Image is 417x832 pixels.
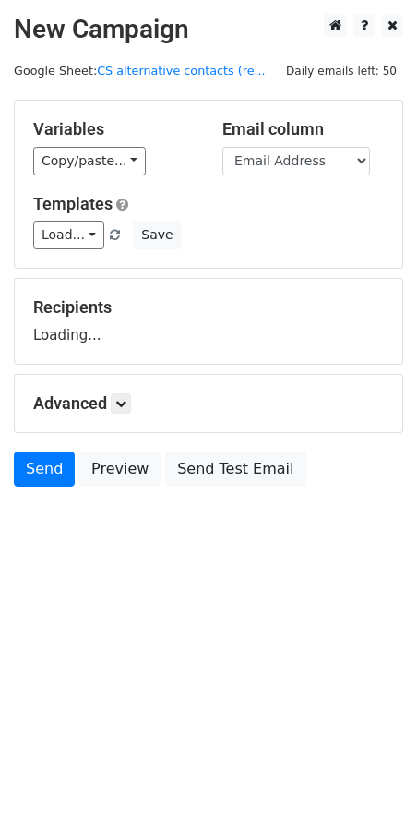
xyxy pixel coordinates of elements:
a: Preview [79,452,161,487]
a: Load... [33,221,104,249]
a: Copy/paste... [33,147,146,175]
button: Save [133,221,181,249]
a: Daily emails left: 50 [280,64,403,78]
a: CS alternative contacts (re... [97,64,266,78]
small: Google Sheet: [14,64,266,78]
span: Daily emails left: 50 [280,61,403,81]
div: Loading... [33,297,384,345]
h5: Advanced [33,393,384,414]
a: Send [14,452,75,487]
h2: New Campaign [14,14,403,45]
a: Templates [33,194,113,213]
h5: Variables [33,119,195,139]
a: Send Test Email [165,452,305,487]
h5: Recipients [33,297,384,318]
h5: Email column [222,119,384,139]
